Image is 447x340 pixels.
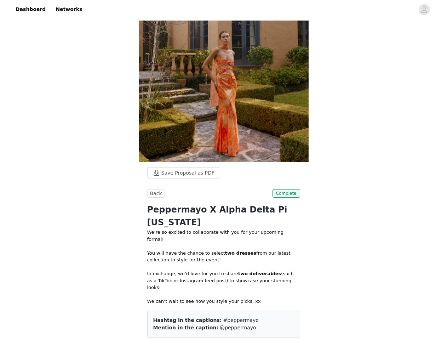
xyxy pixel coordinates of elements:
[147,167,220,178] button: Save Proposal as PDF
[139,21,309,162] img: campaign image
[147,229,300,243] p: We’re so excited to collaborate with you for your upcoming formal!
[220,325,256,330] span: @peppermayo
[421,4,428,15] div: avatar
[147,298,300,305] p: We can’t wait to see how you style your picks. xx
[238,271,281,276] strong: two deliverables
[11,1,50,17] a: Dashboard
[225,250,256,256] strong: two dresses
[147,203,300,229] h1: Peppermayo X Alpha Delta Pi [US_STATE]
[147,250,300,263] p: You will have the chance to select from our latest collection to style for the event!
[147,189,165,198] button: Back
[153,325,218,330] span: Mention in the caption:
[273,189,300,198] span: Complete
[153,317,222,323] span: Hashtag in the captions:
[51,1,86,17] a: Networks
[147,270,300,291] p: In exchange, we’d love for you to share (such as a TikTok or Instagram feed post) to showcase you...
[223,317,259,323] span: #peppermayo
